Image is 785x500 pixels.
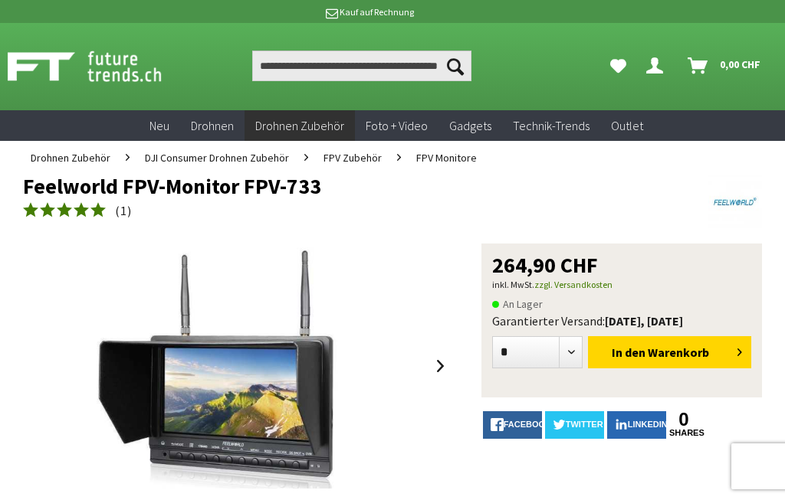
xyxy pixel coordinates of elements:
[640,51,675,81] a: Dein Konto
[502,110,600,142] a: Technik-Trends
[255,118,344,133] span: Drohnen Zubehör
[628,420,668,429] span: LinkedIn
[504,420,551,429] span: facebook
[492,295,543,313] span: An Lager
[84,243,391,489] img: Feelworld FPV-Monitor FPV-733
[409,141,484,175] a: FPV Monitore
[682,51,768,81] a: Warenkorb
[23,175,614,198] h1: Feelworld FPV-Monitor FPV-733
[708,175,762,228] img: Feelworld
[605,313,683,328] b: [DATE], [DATE]
[449,118,491,133] span: Gadgets
[324,151,382,165] span: FPV Zubehör
[612,345,645,360] span: In den
[669,428,698,438] a: shares
[492,313,751,328] div: Garantierter Versand:
[252,51,472,81] input: Produkt, Marke, Kategorie, EAN, Artikelnummer…
[8,47,195,86] a: Shop Futuretrends - zur Startseite wechseln
[355,110,438,142] a: Foto + Video
[607,411,666,439] a: LinkedIn
[366,118,428,133] span: Foto + Video
[669,411,698,428] a: 0
[23,201,132,221] a: (1)
[545,411,604,439] a: twitter
[149,118,169,133] span: Neu
[8,47,195,85] img: Shop Futuretrends - zur Startseite wechseln
[23,141,118,175] a: Drohnen Zubehör
[191,118,234,133] span: Drohnen
[600,110,654,142] a: Outlet
[316,141,389,175] a: FPV Zubehör
[588,336,751,368] button: In den Warenkorb
[120,203,127,218] span: 1
[534,279,613,290] a: zzgl. Versandkosten
[31,151,110,165] span: Drohnen Zubehör
[492,276,751,294] p: inkl. MwSt.
[439,51,471,81] button: Suchen
[245,110,355,142] a: Drohnen Zubehör
[492,254,598,276] span: 264,90 CHF
[648,345,709,360] span: Warenkorb
[438,110,502,142] a: Gadgets
[139,110,180,142] a: Neu
[180,110,245,142] a: Drohnen
[611,118,643,133] span: Outlet
[115,203,132,218] span: ( )
[483,411,542,439] a: facebook
[603,51,634,81] a: Meine Favoriten
[137,141,297,175] a: DJI Consumer Drohnen Zubehör
[513,118,590,133] span: Technik-Trends
[145,151,289,165] span: DJI Consumer Drohnen Zubehör
[720,52,760,77] span: 0,00 CHF
[416,151,477,165] span: FPV Monitore
[566,420,603,429] span: twitter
